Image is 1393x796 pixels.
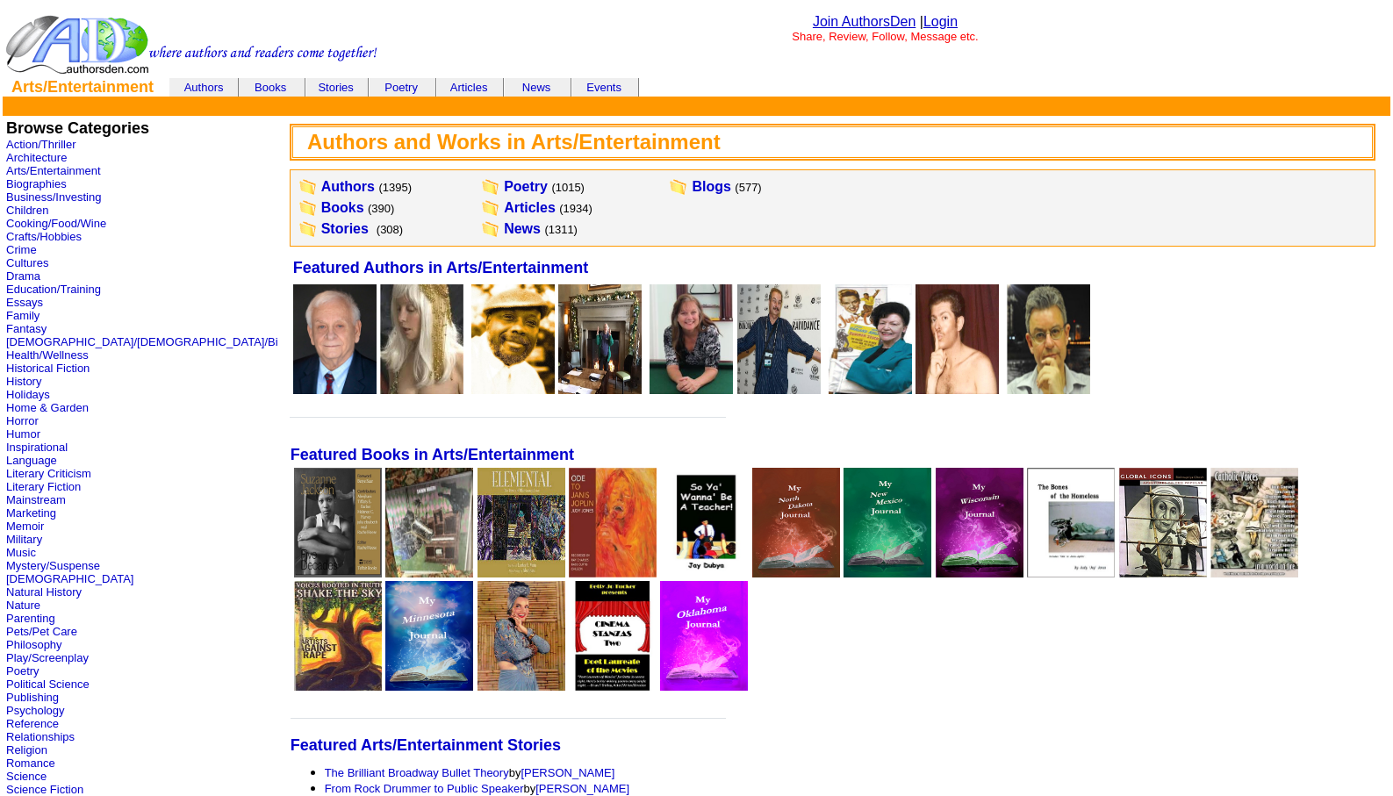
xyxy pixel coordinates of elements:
[321,200,364,215] a: Books
[481,178,500,196] img: WorksFolder.gif
[321,221,369,236] a: Stories
[291,446,574,463] font: Featured Books in Arts/Entertainment
[1007,382,1090,397] a: Sam Vaknin
[6,612,55,625] a: Parenting
[752,468,840,577] img: 78713.jpg
[6,362,90,375] a: Historical Fiction
[1119,468,1207,577] img: 78044.jpg
[6,204,48,217] a: Children
[380,382,463,397] a: Judy Joy Jones
[6,717,59,730] a: Reference
[6,309,39,322] a: Family
[169,87,170,88] img: cleardot.gif
[294,565,382,580] a: Suzanne Jackson Five Decades
[660,565,748,580] a: So Ya' Wanna' Be A Teacher
[544,223,578,236] font: (1311)
[813,14,916,29] a: Join AuthorsDen
[504,179,548,194] a: Poetry
[369,87,370,88] img: cleardot.gif
[481,199,500,217] img: WorksFolder.gif
[6,572,133,585] a: [DEMOGRAPHIC_DATA]
[368,202,394,215] font: (390)
[6,454,57,467] a: Language
[6,190,101,204] a: Business/Investing
[481,220,500,238] img: WorksFolder.gif
[1027,468,1115,577] img: 63546.jpg
[6,678,90,691] a: Political Science
[477,468,565,577] img: 14295.jpg
[6,506,56,520] a: Marketing
[504,200,556,215] a: Articles
[6,375,41,388] a: History
[377,223,403,236] font: (308)
[293,261,589,276] a: Featured Authors in Arts/Entertainment
[6,770,47,783] a: Science
[569,678,657,693] a: Cinema Stanzas Two: Poet Laureate of the Movies
[844,565,931,580] a: My New Mexico Journal
[558,382,642,397] a: Dr. Patrick ODougherty
[1027,565,1115,580] a: The Bones of the Homeless by Judy Joy Jones
[6,467,91,480] a: Literary Criticism
[692,179,730,194] a: Blogs
[638,87,639,88] img: cleardot.gif
[6,230,82,243] a: Crafts/Hobbies
[6,138,75,151] a: Action/Thriller
[936,468,1023,577] img: 78667.jpg
[477,565,565,580] a: Elemental: The Power of Illuminated Love
[255,81,286,94] a: Books
[504,221,541,236] a: News
[385,468,473,577] img: 80482.jpg
[6,520,44,533] a: Memoir
[436,87,437,88] img: cleardot.gif
[368,87,369,88] img: cleardot.gif
[170,87,171,88] img: cleardot.gif
[298,178,318,196] img: WorksFolder.gif
[503,87,504,88] img: cleardot.gif
[171,87,172,88] img: cleardot.gif
[6,651,89,664] a: Play/Screenplay
[184,81,224,94] a: Authors
[238,87,239,88] img: cleardot.gif
[6,585,82,599] a: Natural History
[294,581,382,691] img: 78040.jpg
[298,220,318,238] img: WorksFolder.gif
[378,181,412,194] font: (1395)
[6,243,37,256] a: Crime
[522,81,551,94] a: News
[6,757,55,770] a: Romance
[735,181,761,194] font: (577)
[844,468,931,577] img: 78682.jpg
[1007,284,1090,394] img: 161.jpg
[6,269,40,283] a: Drama
[6,217,106,230] a: Cooking/Food/Wine
[477,678,565,693] a: Mary Ann ODougherty Mandala--The Life and Times of Carmen Miranda
[291,448,574,463] a: Featured Books in Arts/Entertainment
[569,468,657,577] img: 77383.jpg
[385,678,473,693] a: My Minnesota Journal
[6,414,39,427] a: Horror
[1210,468,1298,577] img: 78046.jpg
[737,284,821,394] img: 190451.JPG
[792,30,978,43] font: Share, Review, Follow, Message etc.
[660,678,748,693] a: My Oklahoma Journal
[6,625,77,638] a: Pets/Pet Care
[660,581,748,691] img: 76307.jpg
[471,382,555,397] a: Aberjhani
[6,730,75,743] a: Relationships
[6,559,100,572] a: Mystery/Suspense
[305,87,305,88] img: cleardot.gif
[307,130,721,154] b: Authors and Works in Arts/Entertainment
[380,284,463,394] img: 182430.jpg
[6,427,40,441] a: Humor
[6,441,68,454] a: Inspirational
[829,284,912,394] img: 7634.jpg
[6,388,50,401] a: Holidays
[325,766,615,779] font: by
[6,533,42,546] a: Military
[477,581,565,691] img: 69860.jpeg
[6,638,62,651] a: Philosophy
[6,119,149,137] b: Browse Categories
[559,202,592,215] font: (1934)
[293,382,377,397] a: Jay Dubya
[6,704,64,717] a: Psychology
